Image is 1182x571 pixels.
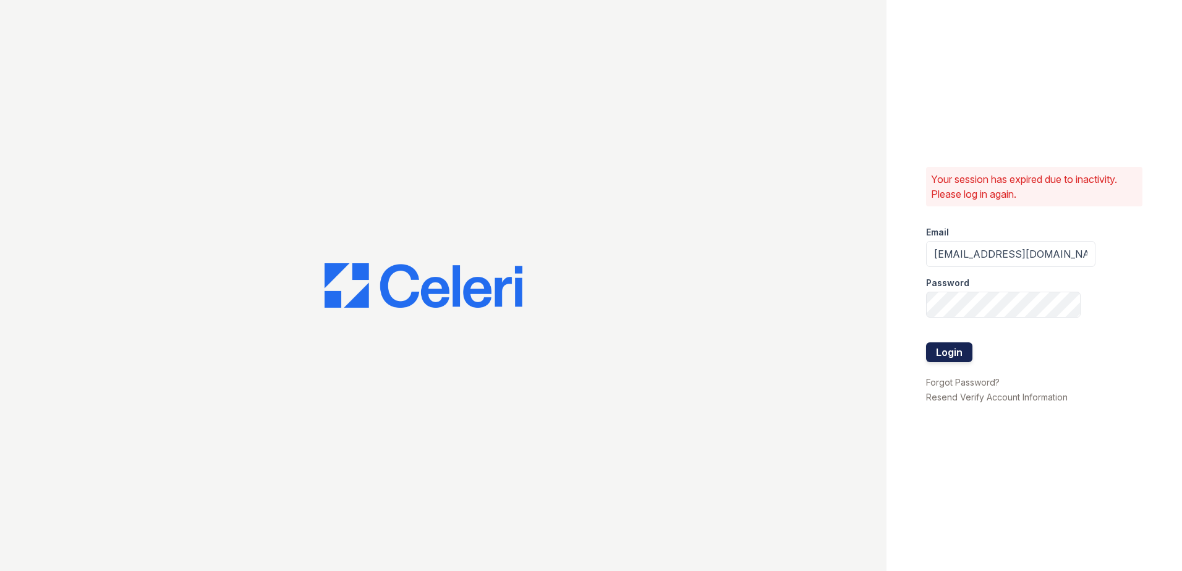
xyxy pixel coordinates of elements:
[926,392,1068,402] a: Resend Verify Account Information
[926,226,949,239] label: Email
[926,342,972,362] button: Login
[926,277,969,289] label: Password
[926,377,1000,387] a: Forgot Password?
[325,263,522,308] img: CE_Logo_Blue-a8612792a0a2168367f1c8372b55b34899dd931a85d93a1a3d3e32e68fde9ad4.png
[931,172,1137,201] p: Your session has expired due to inactivity. Please log in again.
